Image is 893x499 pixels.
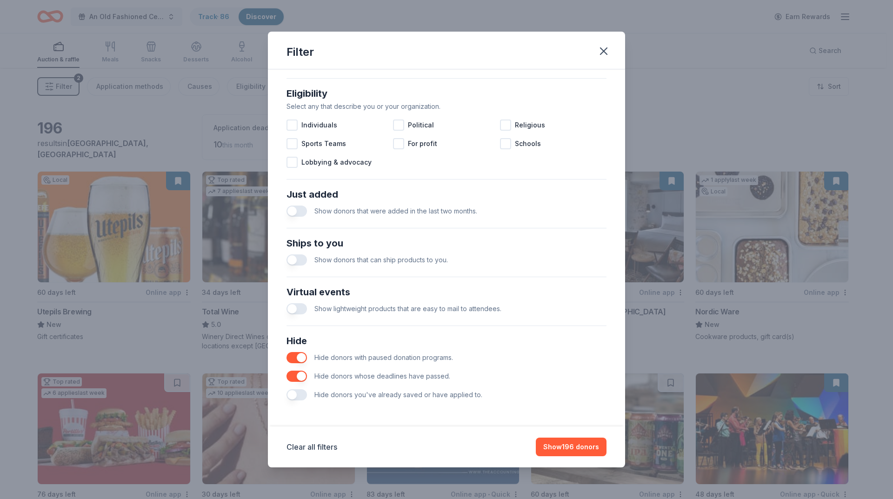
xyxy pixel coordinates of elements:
[314,207,477,215] span: Show donors that were added in the last two months.
[287,441,337,452] button: Clear all filters
[301,138,346,149] span: Sports Teams
[408,120,434,131] span: Political
[536,438,606,456] button: Show196 donors
[287,45,314,60] div: Filter
[314,305,501,313] span: Show lightweight products that are easy to mail to attendees.
[287,187,606,202] div: Just added
[314,353,453,361] span: Hide donors with paused donation programs.
[301,120,337,131] span: Individuals
[287,101,606,112] div: Select any that describe you or your organization.
[515,138,541,149] span: Schools
[287,333,606,348] div: Hide
[515,120,545,131] span: Religious
[301,157,372,168] span: Lobbying & advocacy
[287,236,606,251] div: Ships to you
[314,372,450,380] span: Hide donors whose deadlines have passed.
[287,86,606,101] div: Eligibility
[314,256,448,264] span: Show donors that can ship products to you.
[408,138,437,149] span: For profit
[287,285,606,299] div: Virtual events
[314,391,482,399] span: Hide donors you've already saved or have applied to.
